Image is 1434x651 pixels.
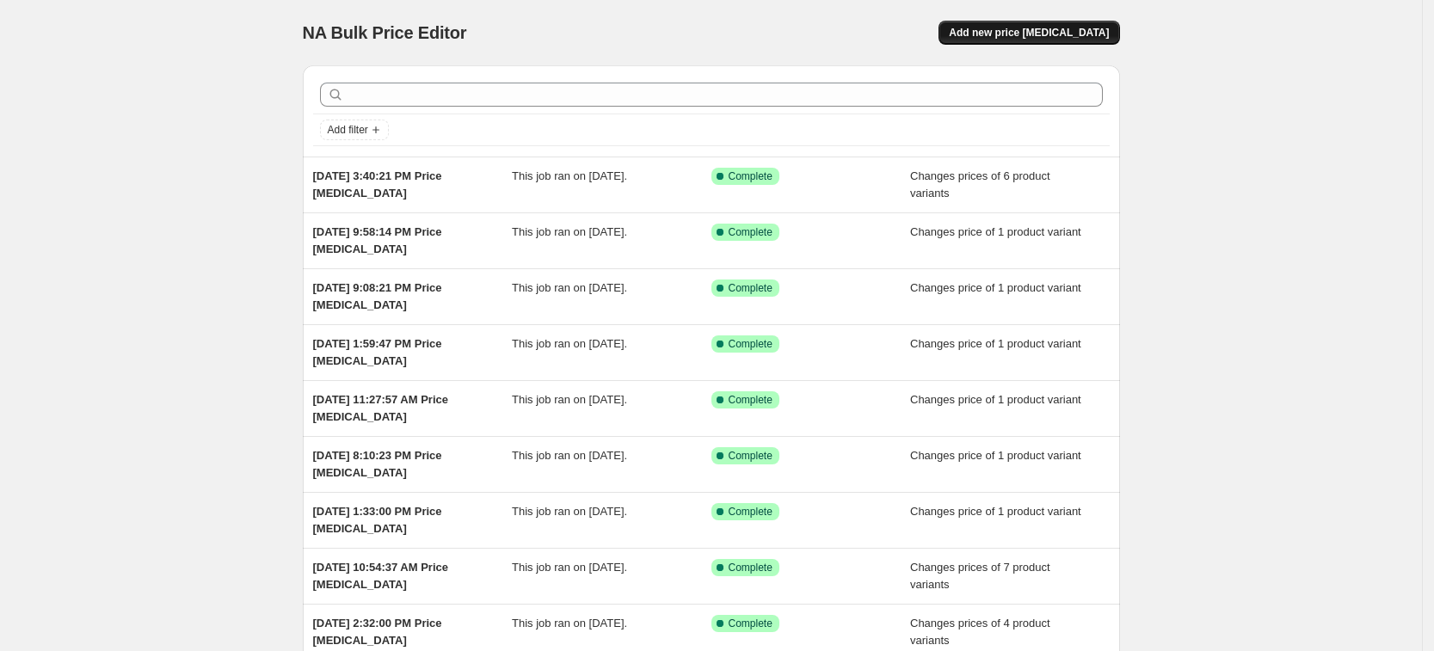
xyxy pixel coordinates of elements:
[910,169,1050,200] span: Changes prices of 6 product variants
[512,169,627,182] span: This job ran on [DATE].
[328,123,368,137] span: Add filter
[729,169,772,183] span: Complete
[910,337,1081,350] span: Changes price of 1 product variant
[512,449,627,462] span: This job ran on [DATE].
[313,281,442,311] span: [DATE] 9:08:21 PM Price [MEDICAL_DATA]
[729,337,772,351] span: Complete
[320,120,389,140] button: Add filter
[512,505,627,518] span: This job ran on [DATE].
[313,169,442,200] span: [DATE] 3:40:21 PM Price [MEDICAL_DATA]
[910,449,1081,462] span: Changes price of 1 product variant
[910,561,1050,591] span: Changes prices of 7 product variants
[729,281,772,295] span: Complete
[512,393,627,406] span: This job ran on [DATE].
[303,23,467,42] span: NA Bulk Price Editor
[729,617,772,630] span: Complete
[313,225,442,255] span: [DATE] 9:58:14 PM Price [MEDICAL_DATA]
[313,617,442,647] span: [DATE] 2:32:00 PM Price [MEDICAL_DATA]
[939,21,1119,45] button: Add new price [MEDICAL_DATA]
[910,393,1081,406] span: Changes price of 1 product variant
[512,337,627,350] span: This job ran on [DATE].
[729,561,772,574] span: Complete
[910,225,1081,238] span: Changes price of 1 product variant
[313,337,442,367] span: [DATE] 1:59:47 PM Price [MEDICAL_DATA]
[910,617,1050,647] span: Changes prices of 4 product variants
[512,281,627,294] span: This job ran on [DATE].
[313,561,449,591] span: [DATE] 10:54:37 AM Price [MEDICAL_DATA]
[729,449,772,463] span: Complete
[729,393,772,407] span: Complete
[910,505,1081,518] span: Changes price of 1 product variant
[512,225,627,238] span: This job ran on [DATE].
[313,393,449,423] span: [DATE] 11:27:57 AM Price [MEDICAL_DATA]
[512,561,627,574] span: This job ran on [DATE].
[729,225,772,239] span: Complete
[313,449,442,479] span: [DATE] 8:10:23 PM Price [MEDICAL_DATA]
[729,505,772,519] span: Complete
[313,505,442,535] span: [DATE] 1:33:00 PM Price [MEDICAL_DATA]
[910,281,1081,294] span: Changes price of 1 product variant
[949,26,1109,40] span: Add new price [MEDICAL_DATA]
[512,617,627,630] span: This job ran on [DATE].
